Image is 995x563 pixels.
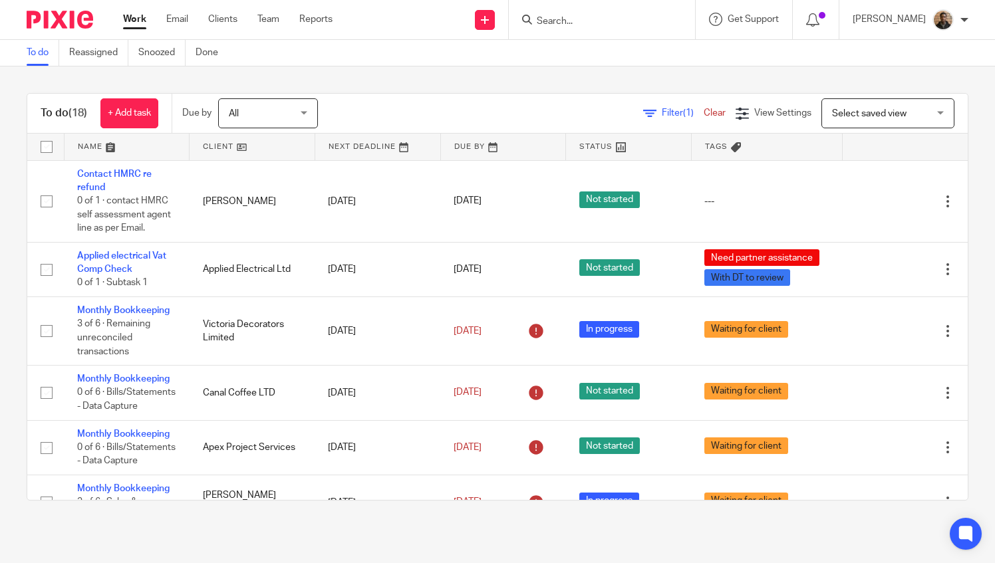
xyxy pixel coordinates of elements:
td: Canal Coffee LTD [190,366,315,420]
span: (1) [683,108,694,118]
span: In progress [579,321,639,338]
td: [DATE] [315,297,440,366]
span: View Settings [754,108,811,118]
a: Email [166,13,188,26]
span: Not started [579,259,640,276]
div: --- [704,195,829,208]
td: [DATE] [315,366,440,420]
input: Search [535,16,655,28]
span: Waiting for client [704,383,788,399]
span: 0 of 6 · Bills/Statements - Data Capture [77,388,176,411]
span: Waiting for client [704,493,788,509]
td: [DATE] [315,475,440,530]
td: [PERSON_NAME] [190,160,315,242]
a: Team [257,13,279,26]
span: Waiting for client [704,437,788,454]
span: Tags [705,143,728,150]
a: Work [123,13,146,26]
a: To do [27,40,59,66]
img: WhatsApp%20Image%202025-04-23%20.jpg [932,9,954,31]
span: 0 of 1 · contact HMRC self assessment agent line as per Email. [77,196,171,233]
a: Applied electrical Vat Comp Check [77,251,166,274]
span: Select saved view [832,109,907,118]
td: Victoria Decorators Limited [190,297,315,366]
span: [DATE] [454,197,482,206]
p: Due by [182,106,212,120]
span: Not started [579,383,640,399]
a: Monthly Bookkeeping [77,484,170,493]
a: Clear [704,108,726,118]
a: Monthly Bookkeeping [77,374,170,384]
a: Snoozed [138,40,186,66]
span: 0 of 6 · Bills/Statements - Data Capture [77,443,176,466]
img: Pixie [27,11,93,29]
span: Filter [662,108,704,118]
a: Monthly Bookkeeping [77,306,170,315]
a: Monthly Bookkeeping [77,429,170,439]
a: + Add task [100,98,158,128]
span: Get Support [728,15,779,24]
span: [DATE] [454,443,482,452]
td: [DATE] [315,420,440,475]
td: [DATE] [315,242,440,296]
span: Waiting for client [704,321,788,338]
span: [DATE] [454,388,482,397]
span: 3 of 6 · Remaining unreconciled transactions [77,320,150,356]
a: Reports [299,13,333,26]
a: Clients [208,13,237,26]
td: [PERSON_NAME] Enterprise Limited [190,475,315,530]
span: Not started [579,191,640,208]
span: Not started [579,437,640,454]
p: [PERSON_NAME] [853,13,926,26]
a: Contact HMRC re refund [77,169,152,192]
span: Need partner assistance [704,249,819,266]
span: [DATE] [454,265,482,274]
td: Applied Electrical Ltd [190,242,315,296]
span: [DATE] [454,498,482,507]
span: [DATE] [454,326,482,336]
td: [DATE] [315,160,440,242]
a: Done [196,40,228,66]
a: Reassigned [69,40,128,66]
span: With DT to review [704,269,790,286]
td: Apex Project Services [190,420,315,475]
span: In progress [579,493,639,509]
span: 0 of 1 · Subtask 1 [77,279,148,288]
span: All [229,109,239,118]
h1: To do [41,106,87,120]
span: 2 of 6 · Sales & Invoicing [77,498,137,521]
span: (18) [69,108,87,118]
